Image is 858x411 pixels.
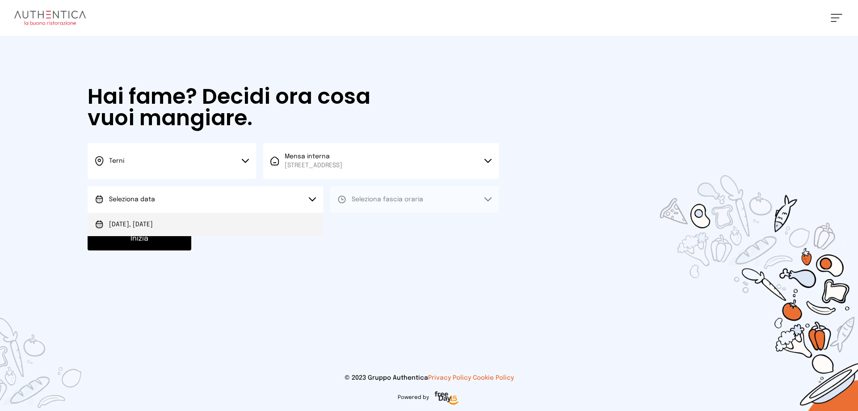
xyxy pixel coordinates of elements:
span: Seleziona data [109,196,155,203]
button: Seleziona data [88,186,323,213]
a: Privacy Policy [428,375,471,381]
button: Inizia [88,227,191,250]
span: [DATE], [DATE] [109,220,153,229]
button: Seleziona fascia oraria [330,186,499,213]
a: Cookie Policy [473,375,514,381]
img: logo-freeday.3e08031.png [433,390,461,407]
p: © 2023 Gruppo Authentica [14,373,844,382]
span: Seleziona fascia oraria [352,196,423,203]
span: Powered by [398,394,429,401]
